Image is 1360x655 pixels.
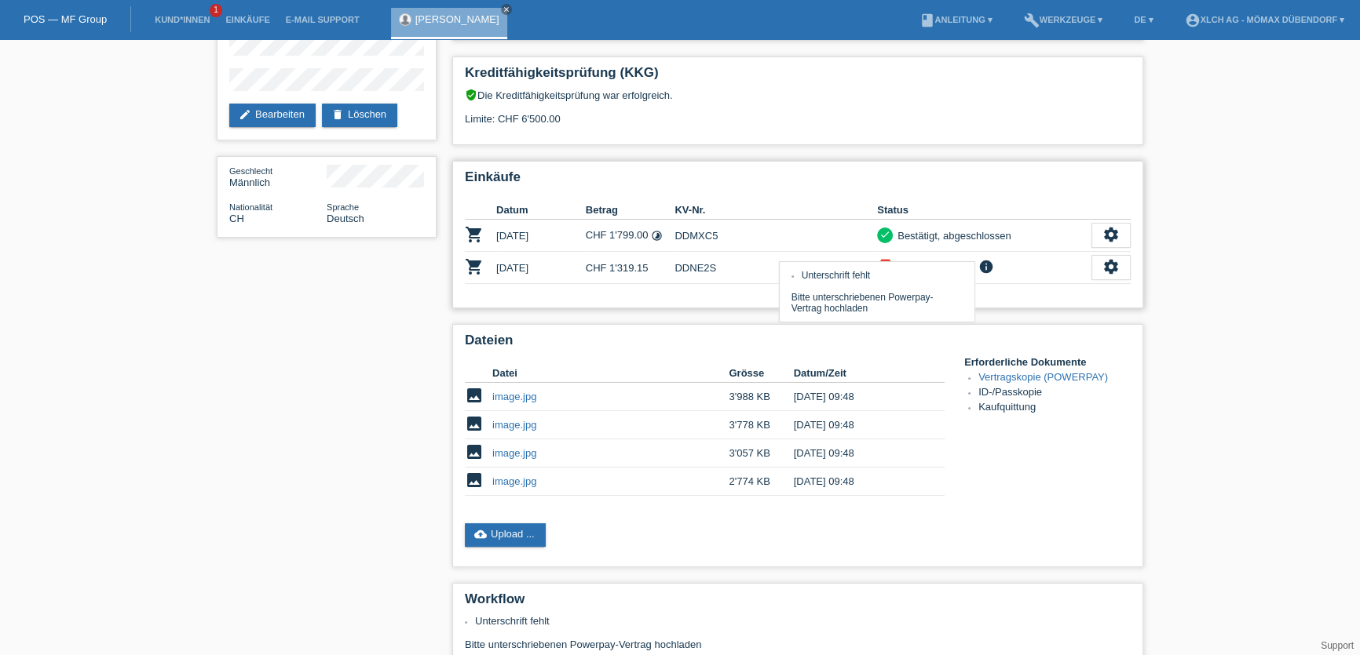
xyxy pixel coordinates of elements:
li: Unterschrift fehlt [802,270,963,281]
td: CHF 1'799.00 [586,220,675,252]
a: DE ▾ [1126,15,1161,24]
a: deleteLöschen [322,104,397,127]
li: ID-/Passkopie [978,386,1131,401]
a: close [501,4,512,15]
a: cloud_uploadUpload ... [465,523,546,547]
a: image.jpg [492,447,536,459]
th: Datei [492,364,729,383]
a: Kund*innen [147,15,218,24]
th: Grösse [729,364,793,383]
i: image [465,414,484,433]
h2: Workflow [465,591,1131,615]
i: image [465,471,484,489]
a: Support [1321,640,1354,651]
a: E-Mail Support [278,15,367,24]
th: KV-Nr. [675,201,877,220]
li: Unterschrift fehlt [475,615,1131,627]
span: 1 [210,4,222,17]
i: book [919,13,934,28]
td: [DATE] 09:48 [794,439,923,468]
td: CHF 1'319.15 [586,252,675,284]
div: Männlich [229,165,327,188]
td: 3'778 KB [729,411,793,439]
a: bookAnleitung ▾ [911,15,1000,24]
th: Status [877,201,1091,220]
i: account_circle [1185,13,1201,28]
td: [DATE] 09:48 [794,411,923,439]
i: close [880,260,891,271]
a: Einkäufe [218,15,277,24]
a: editBearbeiten [229,104,316,127]
div: Bestätigt, abgeschlossen [893,227,1011,244]
i: timelapse [651,230,663,242]
a: Vertragskopie (POWERPAY) [978,371,1108,383]
td: [DATE] [496,220,586,252]
td: 3'057 KB [729,439,793,468]
h2: Kreditfähigkeitsprüfung (KKG) [465,65,1131,89]
span: Schweiz [229,213,244,224]
i: image [465,442,484,461]
div: Die Kreditfähigkeitsprüfung war erfolgreich. Limite: CHF 6'500.00 [465,89,1131,136]
a: account_circleXLCH AG - Mömax Dübendorf ▾ [1177,15,1352,24]
i: info [977,259,996,275]
span: Geschlecht [229,166,272,176]
td: 3'988 KB [729,383,793,411]
li: Kaufquittung [978,401,1131,416]
i: settings [1102,226,1120,243]
td: [DATE] 09:48 [794,383,923,411]
td: DDNE2S [675,252,877,284]
i: verified_user [465,89,477,101]
a: image.jpg [492,475,536,487]
a: POS — MF Group [24,13,107,25]
i: build [1024,13,1040,28]
td: DDMXC5 [675,220,877,252]
a: image.jpg [492,419,536,431]
a: image.jpg [492,391,536,402]
i: delete [331,108,344,121]
i: close [503,5,510,13]
i: POSP00027440 [465,257,484,276]
span: Sprache [327,202,359,212]
span: Nationalität [229,202,272,212]
h2: Dateien [465,333,1131,356]
td: [DATE] [496,252,586,284]
h2: Einkäufe [465,169,1131,193]
span: Deutsch [327,213,364,224]
i: cloud_upload [474,528,487,540]
i: image [465,386,484,405]
th: Betrag [586,201,675,220]
i: edit [239,108,251,121]
td: [DATE] 09:48 [794,468,923,496]
i: POSP00007596 [465,225,484,244]
div: Bitte unterschriebenen Powerpay-Vertrag hochladen [779,261,975,322]
i: settings [1102,258,1120,275]
h4: Erforderliche Dokumente [964,356,1131,368]
a: buildWerkzeuge ▾ [1016,15,1111,24]
div: Zurückgewiesen [894,259,973,275]
a: [PERSON_NAME] [415,13,499,25]
th: Datum [496,201,586,220]
i: check [879,229,890,240]
td: 2'774 KB [729,468,793,496]
th: Datum/Zeit [794,364,923,383]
